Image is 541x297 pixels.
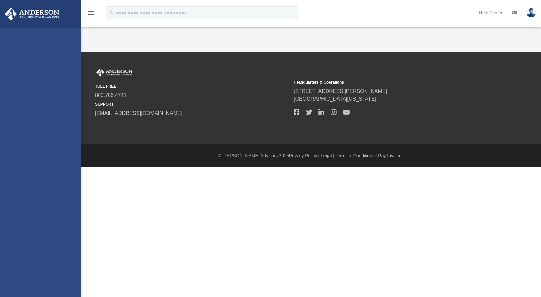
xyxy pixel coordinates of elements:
small: SUPPORT [95,101,289,107]
i: menu [87,9,95,17]
a: Pay Invoices [378,153,403,158]
a: 800.706.4741 [95,92,127,98]
img: Anderson Advisors Platinum Portal [3,8,61,20]
img: User Pic [527,8,536,17]
a: [GEOGRAPHIC_DATA][US_STATE] [294,96,376,102]
div: © [PERSON_NAME] Advisors 2025 [81,153,541,159]
a: Privacy Policy | [289,153,320,158]
img: Anderson Advisors Platinum Portal [95,68,134,77]
a: Legal | [321,153,334,158]
small: Headquarters & Operations [294,79,488,85]
a: menu [87,12,95,17]
a: [EMAIL_ADDRESS][DOMAIN_NAME] [95,110,182,116]
i: search [108,9,115,16]
a: [STREET_ADDRESS][PERSON_NAME] [294,88,387,94]
a: Terms & Conditions | [336,153,377,158]
small: TOLL FREE [95,83,289,89]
